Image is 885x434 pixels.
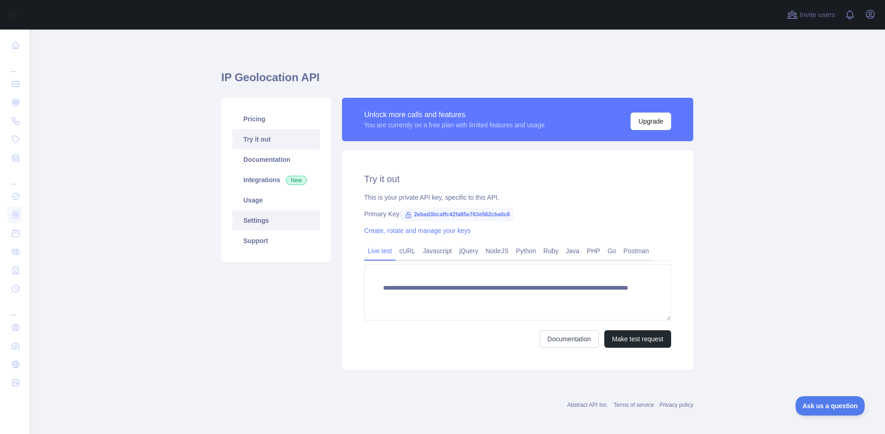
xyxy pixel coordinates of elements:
div: This is your private API key, specific to this API. [364,193,671,202]
a: Integrations New [232,170,320,190]
div: ... [7,168,22,186]
a: jQuery [455,244,482,258]
a: Postman [620,244,653,258]
div: ... [7,55,22,74]
button: Make test request [604,330,671,348]
a: Usage [232,190,320,210]
a: Create, rotate and manage your keys [364,227,471,234]
span: New [286,176,307,185]
button: Invite users [785,7,837,22]
div: Primary Key: [364,209,671,219]
a: Support [232,231,320,251]
a: Pricing [232,109,320,129]
a: Javascript [419,244,455,258]
a: Abstract API Inc. [567,402,608,408]
div: Unlock more calls and features [364,109,545,120]
a: Documentation [540,330,599,348]
a: Live test [364,244,395,258]
h1: IP Geolocation API [221,70,693,92]
span: 2ebad3bcaffc42fa85e763e562cba0c8 [401,208,513,221]
a: PHP [583,244,604,258]
a: Ruby [540,244,562,258]
button: Upgrade [631,113,671,130]
a: Documentation [232,149,320,170]
a: Java [562,244,584,258]
span: Invite users [800,10,835,20]
a: NodeJS [482,244,512,258]
a: Terms of service [614,402,654,408]
a: Settings [232,210,320,231]
h2: Try it out [364,172,671,185]
div: You are currently on a free plan with limited features and usage [364,120,545,130]
a: Privacy policy [660,402,693,408]
a: Python [512,244,540,258]
a: Go [604,244,620,258]
a: Try it out [232,129,320,149]
iframe: Toggle Customer Support [796,396,867,416]
div: ... [7,299,22,317]
a: cURL [395,244,419,258]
